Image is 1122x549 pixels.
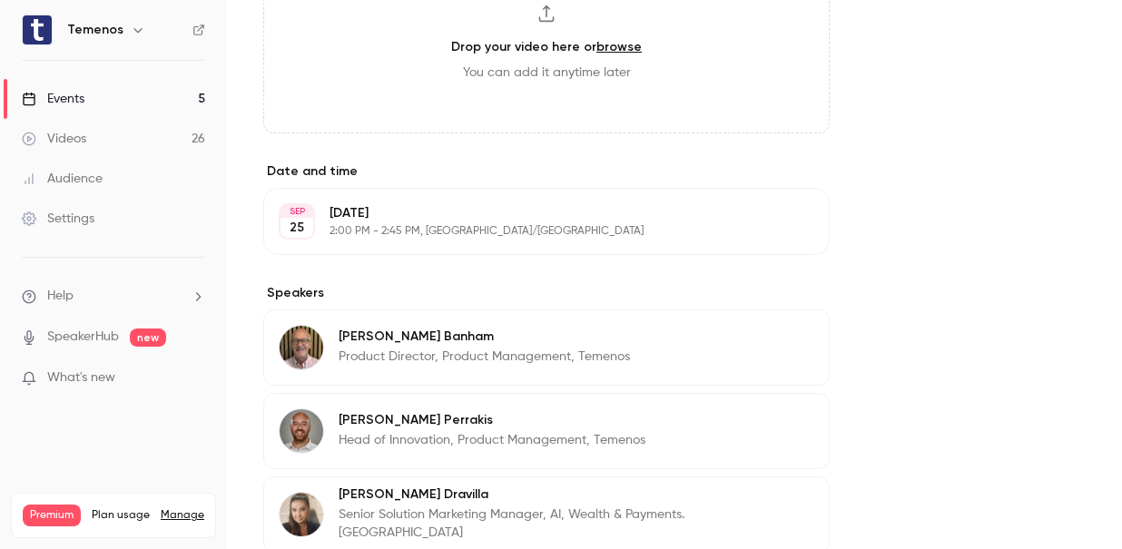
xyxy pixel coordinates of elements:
span: Help [47,287,74,306]
div: Settings [22,210,94,228]
p: [DATE] [330,204,733,222]
li: help-dropdown-opener [22,287,205,306]
div: Videos [22,130,86,148]
div: Audience [22,170,103,188]
label: Date and time [263,162,830,181]
span: Premium [23,505,81,526]
h3: Drop your video here or [451,37,642,56]
img: Irene Dravilla [280,493,323,536]
h6: Temenos [67,21,123,39]
div: SEP [280,205,313,218]
p: [PERSON_NAME] Perrakis [339,411,645,429]
p: Senior Solution Marketing Manager, AI, Wealth & Payments. [GEOGRAPHIC_DATA] [339,505,712,542]
div: Ioannis Perrakis[PERSON_NAME] PerrakisHead of Innovation, Product Management, Temenos [263,393,830,469]
p: [PERSON_NAME] Dravilla [339,485,712,504]
span: You can add it anytime later [463,64,631,82]
img: Temenos [23,15,52,44]
span: new [130,328,166,347]
a: SpeakerHub [47,328,119,347]
div: Events [22,90,84,108]
p: 25 [290,219,304,237]
p: [PERSON_NAME] Banham [339,328,630,346]
p: Product Director, Product Management, Temenos [339,348,630,366]
p: Head of Innovation, Product Management, Temenos [339,431,645,449]
label: Speakers [263,284,830,302]
img: Peter Banham [280,326,323,369]
iframe: Noticeable Trigger [183,370,205,387]
span: What's new [47,368,115,387]
img: Ioannis Perrakis [280,409,323,453]
a: browse [596,39,642,54]
a: Manage [161,508,204,523]
p: 2:00 PM - 2:45 PM, [GEOGRAPHIC_DATA]/[GEOGRAPHIC_DATA] [330,224,733,239]
div: Peter Banham[PERSON_NAME] BanhamProduct Director, Product Management, Temenos [263,309,830,386]
span: Plan usage [92,508,150,523]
